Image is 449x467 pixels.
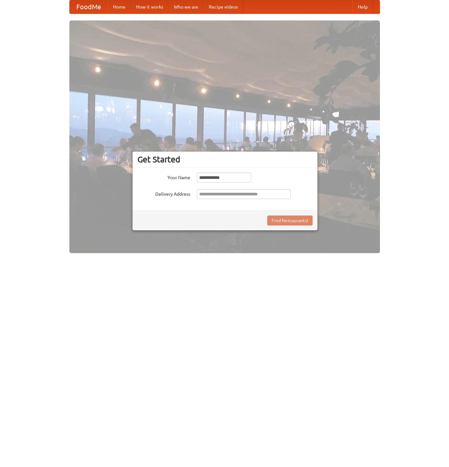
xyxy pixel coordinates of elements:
[137,154,313,164] h3: Get Started
[137,173,190,181] label: Your Name
[137,189,190,197] label: Delivery Address
[168,0,204,14] a: Who we are
[108,0,131,14] a: Home
[353,0,373,14] a: Help
[131,0,168,14] a: How it works
[267,216,313,225] button: Find Restaurants!
[70,0,108,14] a: FoodMe
[204,0,243,14] a: Recipe videos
